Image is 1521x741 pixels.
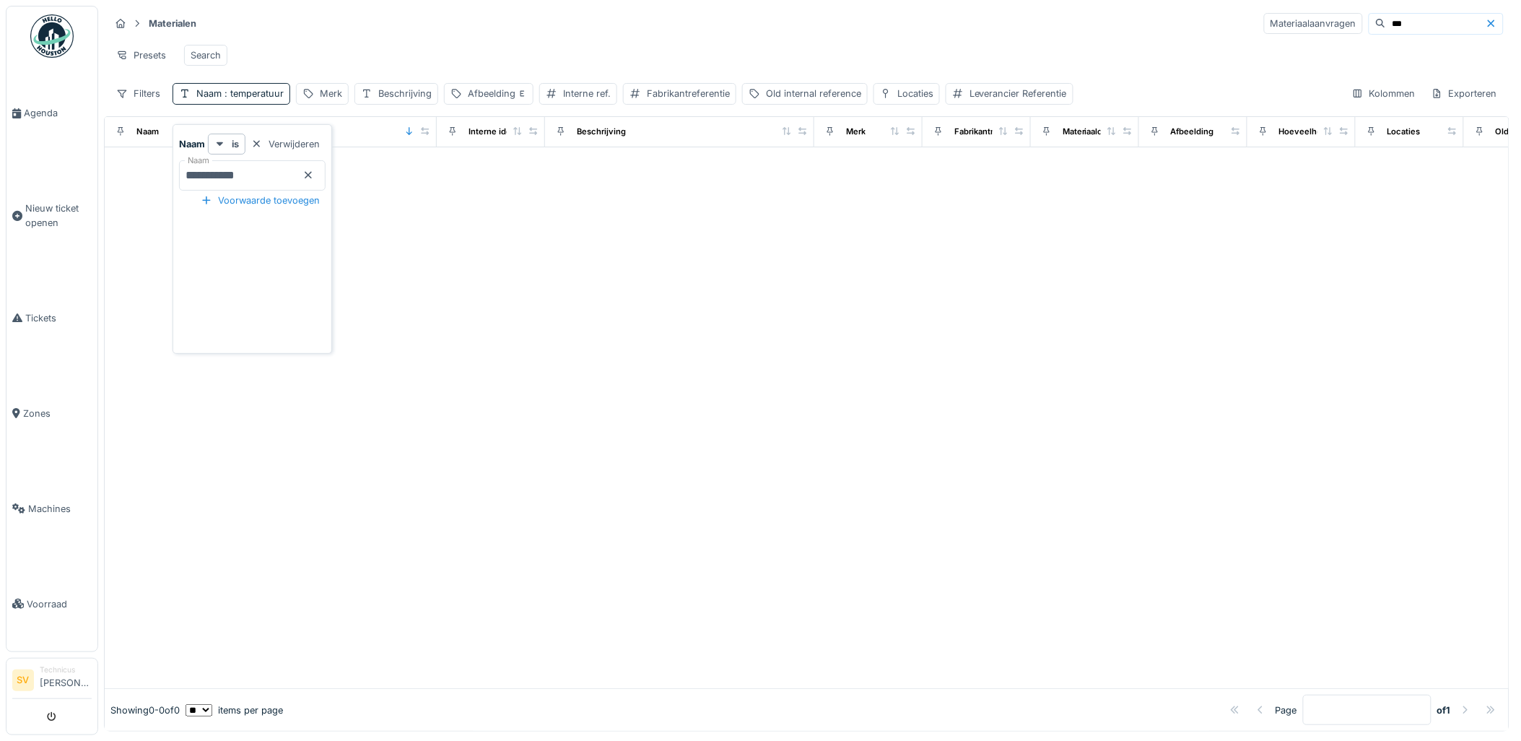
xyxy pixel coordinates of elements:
[25,311,92,325] span: Tickets
[222,88,284,99] span: : temperatuur
[647,87,730,100] div: Fabrikantreferentie
[766,87,861,100] div: Old internal reference
[179,137,205,151] strong: Naam
[185,155,212,167] label: Naam
[25,201,92,229] span: Nieuw ticket openen
[12,669,34,691] li: SV
[897,87,933,100] div: Locaties
[468,87,527,100] div: Afbeelding
[1279,126,1330,138] div: Hoeveelheid
[40,664,92,675] div: Technicus
[110,83,167,104] div: Filters
[136,126,159,138] div: Naam
[186,703,283,717] div: items per page
[954,126,1029,138] div: Fabrikantreferentie
[232,137,239,151] strong: is
[143,17,202,30] strong: Materialen
[191,48,221,62] div: Search
[1346,83,1422,104] div: Kolommen
[969,87,1067,100] div: Leverancier Referentie
[320,87,342,100] div: Merk
[1171,126,1214,138] div: Afbeelding
[1425,83,1504,104] div: Exporteren
[245,134,326,154] div: Verwijderen
[1387,126,1421,138] div: Locaties
[1276,703,1297,717] div: Page
[378,87,432,100] div: Beschrijving
[30,14,74,58] img: Badge_color-CXgf-gQk.svg
[1437,703,1451,717] strong: of 1
[110,703,180,717] div: Showing 0 - 0 of 0
[1063,126,1136,138] div: Materiaalcategorie
[110,45,173,66] div: Presets
[196,87,284,100] div: Naam
[23,407,92,420] span: Zones
[195,191,326,210] div: Voorwaarde toevoegen
[1264,13,1363,34] div: Materiaalaanvragen
[577,126,626,138] div: Beschrijving
[28,502,92,516] span: Machines
[846,126,866,138] div: Merk
[24,106,92,120] span: Agenda
[27,597,92,611] span: Voorraad
[468,126,546,138] div: Interne identificator
[563,87,611,100] div: Interne ref.
[40,664,92,695] li: [PERSON_NAME]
